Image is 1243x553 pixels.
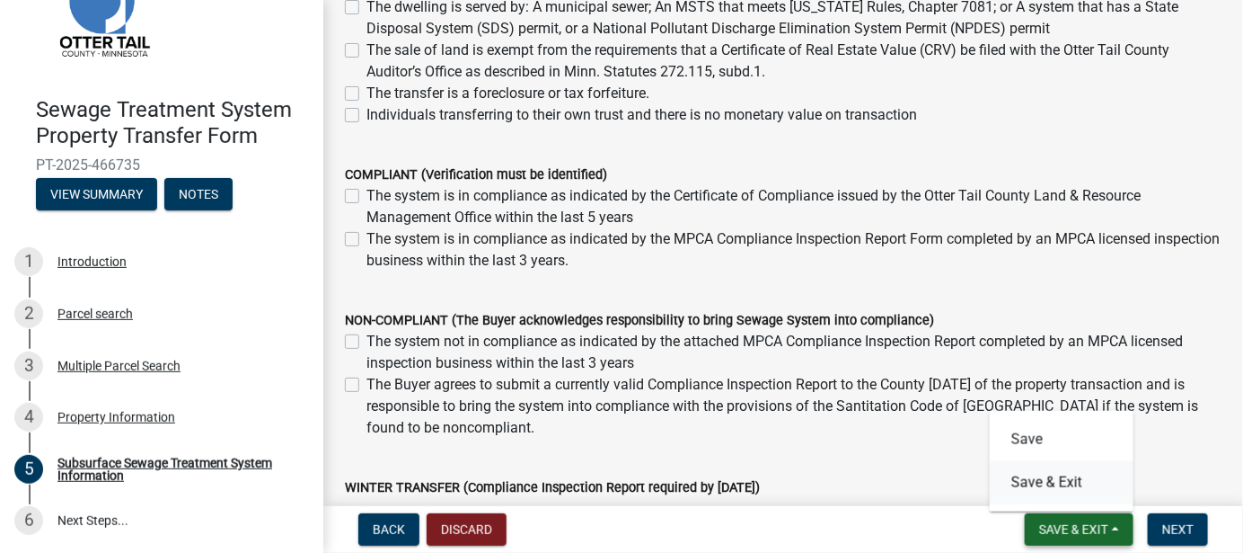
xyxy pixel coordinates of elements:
[427,513,507,546] button: Discard
[57,255,127,268] div: Introduction
[345,482,760,495] label: WINTER TRANSFER (Compliance Inspection Report required by [DATE])
[366,228,1221,272] label: The system is in compliance as indicated by the MPCA Compliance Inspection Report Form completed ...
[14,247,43,276] div: 1
[57,411,175,424] div: Property Information
[345,169,607,182] label: COMPLIANT (Verification must be identified)
[366,331,1221,374] label: The system not in compliance as indicated by the attached MPCA Compliance Inspection Report compl...
[57,457,295,482] div: Subsurface Sewage Treatment System Information
[36,178,157,210] button: View Summary
[990,461,1133,504] button: Save & Exit
[366,374,1221,439] label: The Buyer agrees to submit a currently valid Compliance Inspection Report to the County [DATE] of...
[990,418,1133,461] button: Save
[366,40,1221,83] label: The sale of land is exempt from the requirements that a Certificate of Real Estate Value (CRV) be...
[57,360,181,372] div: Multiple Parcel Search
[1039,522,1108,537] span: Save & Exit
[14,455,43,484] div: 5
[1025,513,1133,546] button: Save & Exit
[345,315,934,327] label: NON-COMPLIANT (The Buyer acknowledges responsibility to bring Sewage System into compliance)
[366,83,649,104] label: The transfer is a foreclosure or tax forfeiture.
[373,522,405,537] span: Back
[57,308,133,320] div: Parcel search
[990,411,1133,512] div: Save & Exit
[366,104,917,126] label: Individuals transferring to their own trust and there is no monetary value on transaction
[358,513,419,546] button: Back
[164,188,233,202] wm-modal-confirm: Notes
[1162,522,1194,537] span: Next
[14,352,43,380] div: 3
[1148,513,1208,546] button: Next
[14,506,43,535] div: 6
[36,97,309,149] h4: Sewage Treatment System Property Transfer Form
[14,299,43,328] div: 2
[14,403,43,432] div: 4
[36,156,287,174] span: PT-2025-466735
[164,178,233,210] button: Notes
[36,188,157,202] wm-modal-confirm: Summary
[366,185,1221,228] label: The system is in compliance as indicated by the Certificate of Compliance issued by the Otter Tai...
